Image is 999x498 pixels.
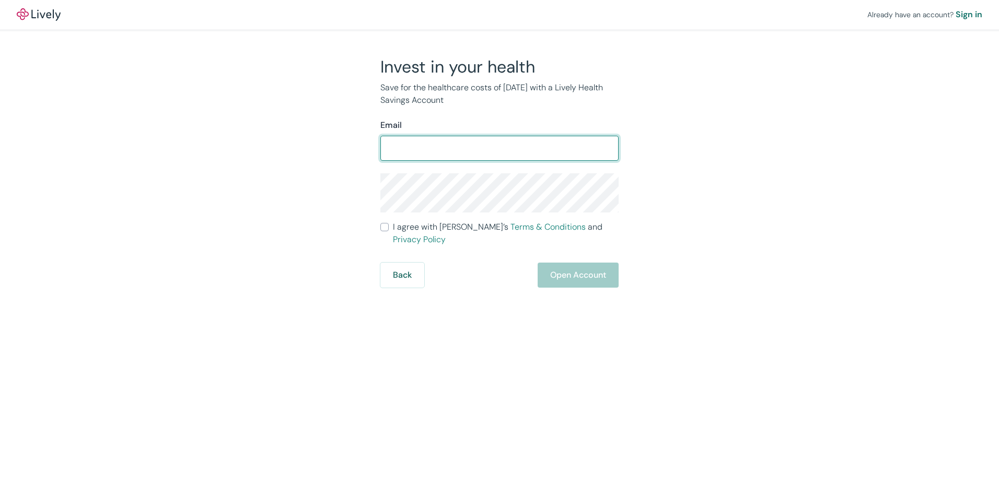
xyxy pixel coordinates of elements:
[867,8,982,21] div: Already have an account?
[380,56,619,77] h2: Invest in your health
[17,8,61,21] a: LivelyLively
[393,221,619,246] span: I agree with [PERSON_NAME]’s and
[956,8,982,21] a: Sign in
[510,221,586,232] a: Terms & Conditions
[380,263,424,288] button: Back
[380,119,402,132] label: Email
[17,8,61,21] img: Lively
[393,234,446,245] a: Privacy Policy
[380,81,619,106] p: Save for the healthcare costs of [DATE] with a Lively Health Savings Account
